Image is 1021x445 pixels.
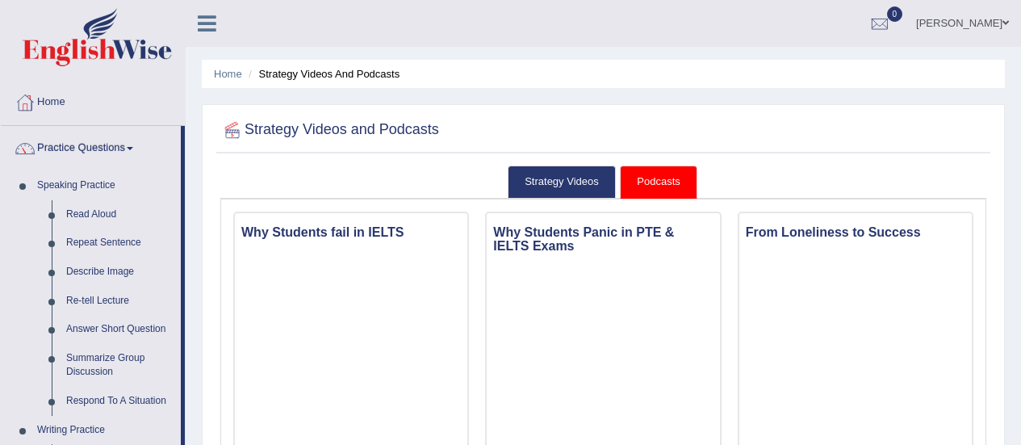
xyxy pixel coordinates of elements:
a: Repeat Sentence [59,229,181,258]
a: Answer Short Question [59,315,181,344]
a: Strategy Videos [508,166,616,199]
a: Summarize Group Discussion [59,344,181,387]
a: Speaking Practice [30,171,181,200]
h3: From Loneliness to Success [739,221,972,244]
a: Read Aloud [59,200,181,229]
h2: Strategy Videos and Podcasts [220,118,439,142]
span: 0 [887,6,903,22]
h3: Why Students fail in IELTS [235,221,467,244]
a: Re-tell Lecture [59,287,181,316]
a: Respond To A Situation [59,387,181,416]
a: Practice Questions [1,126,181,166]
h3: Why Students Panic in PTE & IELTS Exams [487,221,719,258]
a: Describe Image [59,258,181,287]
li: Strategy Videos and Podcasts [245,66,400,82]
a: Home [214,68,242,80]
a: Writing Practice [30,416,181,445]
a: Home [1,80,185,120]
a: Podcasts [620,166,697,199]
